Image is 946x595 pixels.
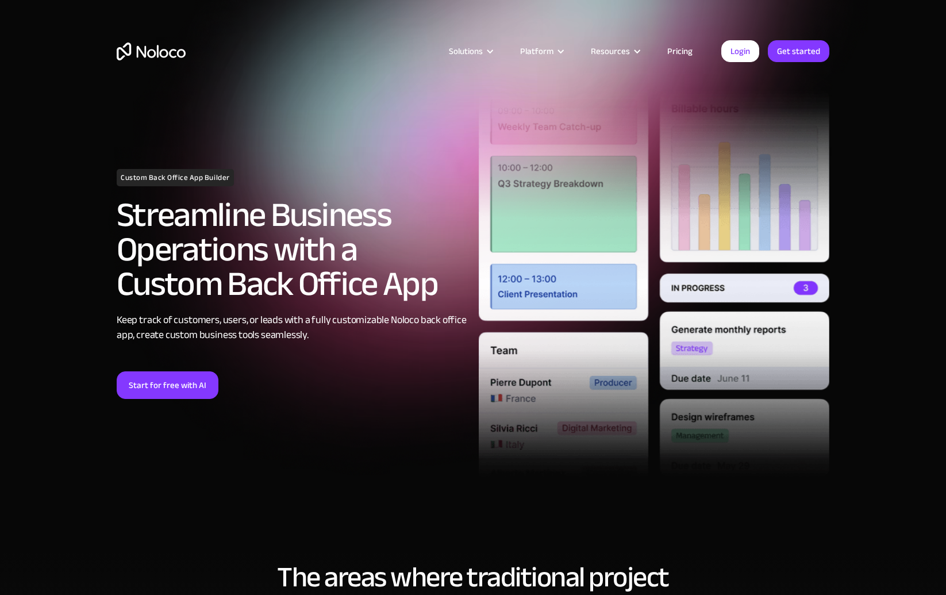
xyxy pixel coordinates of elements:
div: Platform [506,44,576,59]
div: Platform [520,44,553,59]
div: Keep track of customers, users, or leads with a fully customizable Noloco back office app, create... [117,313,467,343]
div: Solutions [449,44,483,59]
div: Resources [576,44,653,59]
h2: Streamline Business Operations with a Custom Back Office App [117,198,467,301]
a: Start for free with AI [117,371,218,399]
h1: Custom Back Office App Builder [117,169,234,186]
div: Resources [591,44,630,59]
a: Get started [768,40,829,62]
div: Solutions [434,44,506,59]
a: Login [721,40,759,62]
a: Pricing [653,44,707,59]
a: home [117,43,186,60]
